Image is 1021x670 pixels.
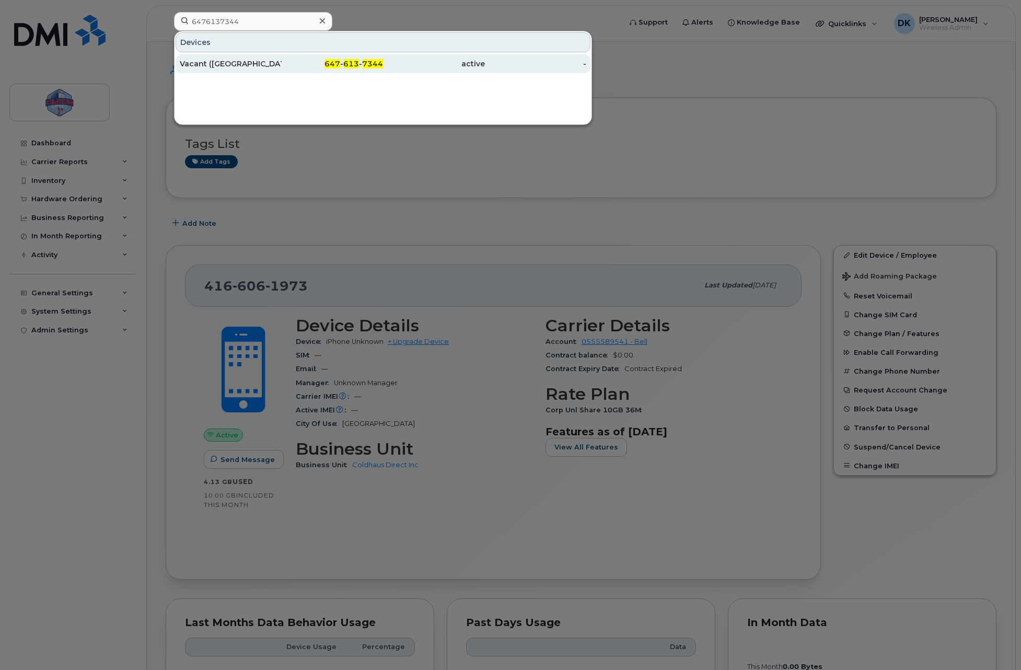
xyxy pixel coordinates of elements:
[343,59,359,68] span: 613
[176,54,590,73] a: Vacant ([GEOGRAPHIC_DATA])647-613-7344active-
[362,59,383,68] span: 7344
[383,59,485,69] div: active
[324,59,340,68] span: 647
[176,32,590,52] div: Devices
[282,59,384,69] div: - -
[180,59,282,69] div: Vacant ([GEOGRAPHIC_DATA])
[485,59,587,69] div: -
